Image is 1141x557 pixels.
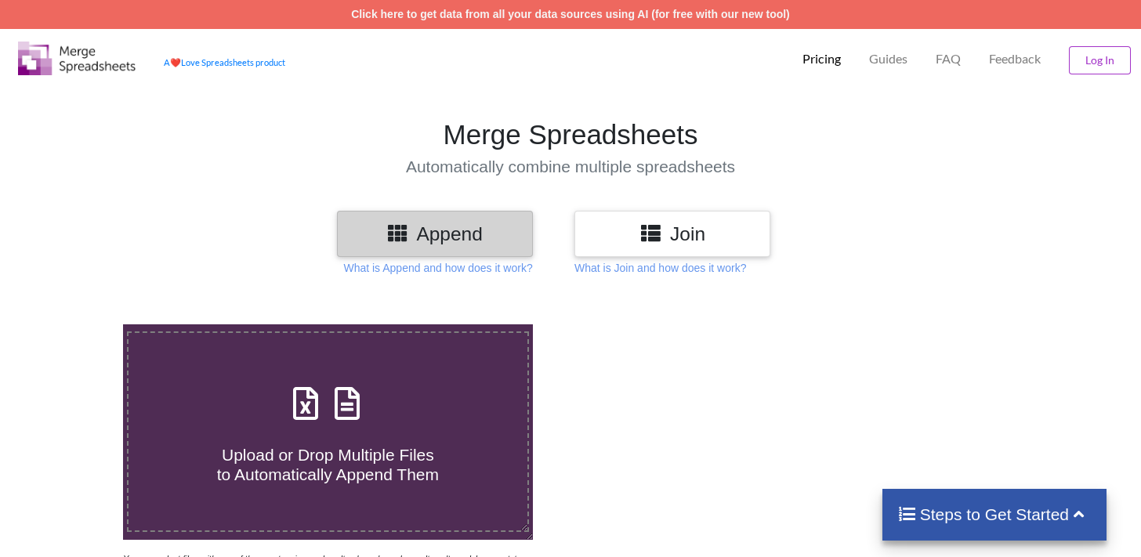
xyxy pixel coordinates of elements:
[898,505,1092,524] h4: Steps to Get Started
[343,260,532,276] p: What is Append and how does it work?
[351,8,790,20] a: Click here to get data from all your data sources using AI (for free with our new tool)
[18,42,136,75] img: Logo.png
[170,57,181,67] span: heart
[574,260,746,276] p: What is Join and how does it work?
[586,222,759,245] h3: Join
[869,51,907,67] p: Guides
[349,222,521,245] h3: Append
[989,52,1041,65] span: Feedback
[936,51,961,67] p: FAQ
[1069,46,1131,74] button: Log In
[802,51,841,67] p: Pricing
[164,57,285,67] a: AheartLove Spreadsheets product
[217,446,439,483] span: Upload or Drop Multiple Files to Automatically Append Them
